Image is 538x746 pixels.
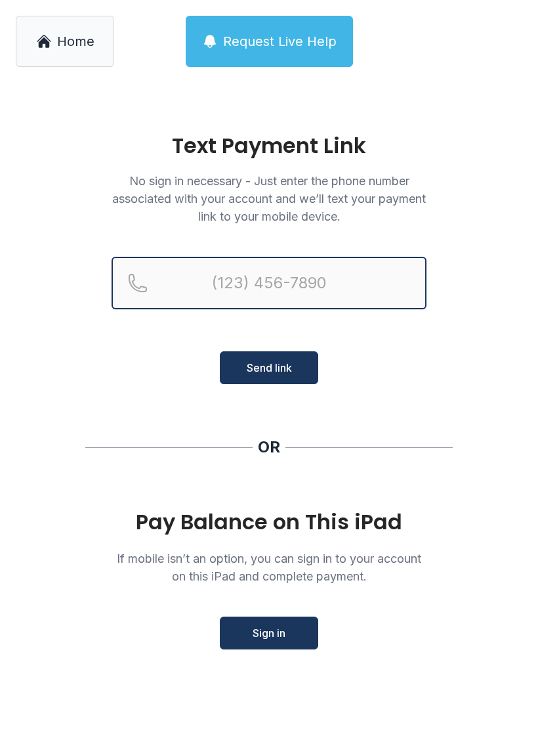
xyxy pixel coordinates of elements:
[112,135,426,156] h1: Text Payment Link
[112,550,426,585] p: If mobile isn’t an option, you can sign in to your account on this iPad and complete payment.
[112,172,426,225] p: No sign in necessary - Just enter the phone number associated with your account and we’ll text yo...
[258,437,280,458] div: OR
[112,510,426,534] div: Pay Balance on This iPad
[57,32,94,51] span: Home
[112,257,426,309] input: Reservation phone number
[253,625,285,641] span: Sign in
[223,32,337,51] span: Request Live Help
[247,360,292,376] span: Send link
